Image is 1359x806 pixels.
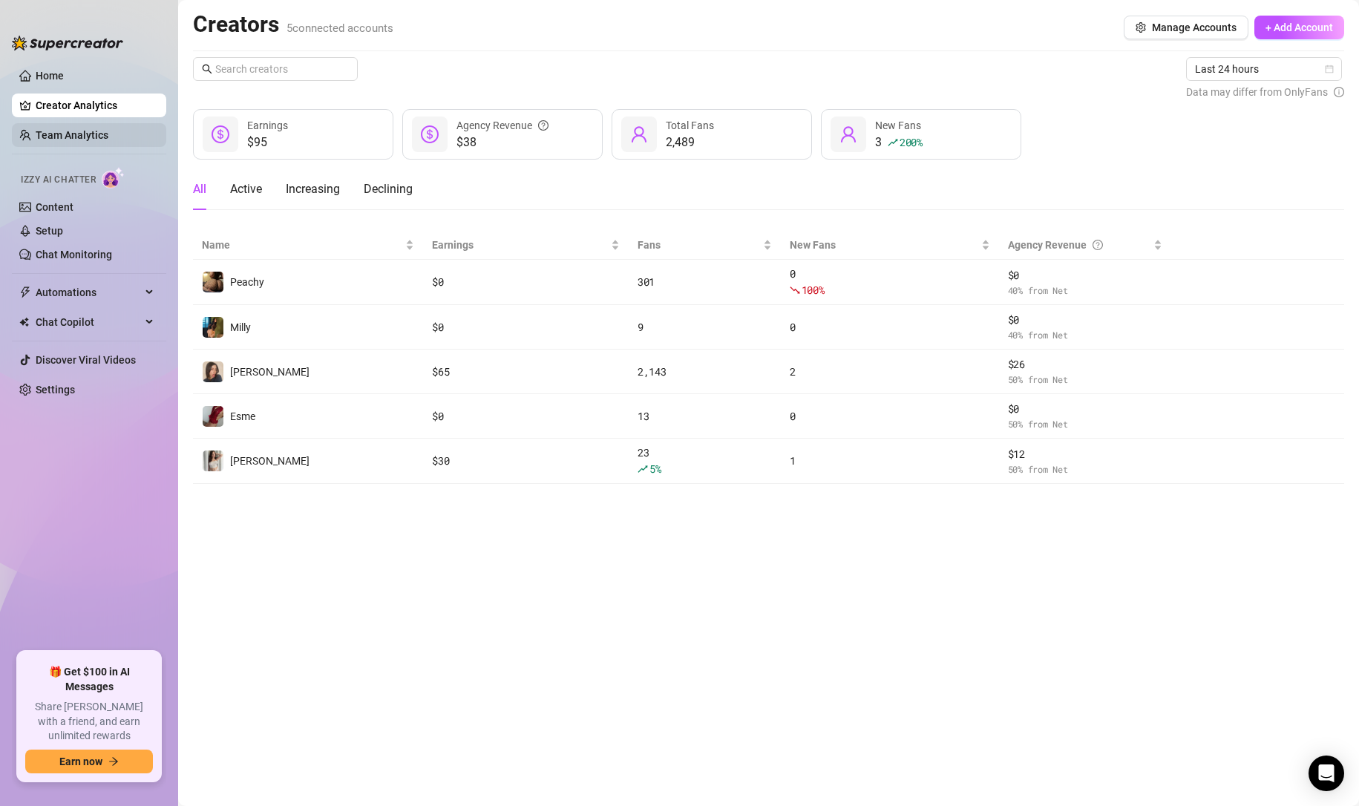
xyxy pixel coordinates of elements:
img: Peachy [203,272,223,292]
div: $ 65 [432,364,620,380]
input: Search creators [215,61,337,77]
span: question-circle [538,117,548,134]
a: Content [36,201,73,213]
a: Home [36,70,64,82]
span: 200 % [900,135,923,149]
img: Chat Copilot [19,317,29,327]
span: 50 % from Net [1008,417,1163,431]
span: search [202,64,212,74]
div: 301 [638,274,772,290]
h2: Creators [193,10,393,39]
span: rise [888,137,898,148]
span: info-circle [1334,84,1344,100]
div: 3 [875,134,923,151]
span: $38 [456,134,548,151]
span: Total Fans [666,119,714,131]
span: rise [638,464,648,474]
div: $ 0 [432,274,620,290]
div: 13 [638,408,772,425]
span: Automations [36,281,141,304]
a: Team Analytics [36,129,108,141]
th: Name [193,231,423,260]
span: dollar-circle [212,125,229,143]
span: Name [202,237,402,253]
a: Settings [36,384,75,396]
span: thunderbolt [19,286,31,298]
span: Milly [230,321,251,333]
img: Esme [203,406,223,427]
span: 50 % from Net [1008,373,1163,387]
span: [PERSON_NAME] [230,366,310,378]
button: Earn nowarrow-right [25,750,153,773]
span: Izzy AI Chatter [21,173,96,187]
div: Agency Revenue [456,117,548,134]
span: $ 26 [1008,356,1163,373]
div: 1 [790,453,990,469]
div: 9 [638,319,772,335]
span: Share [PERSON_NAME] with a friend, and earn unlimited rewards [25,700,153,744]
span: user [630,125,648,143]
span: $ 0 [1008,401,1163,417]
img: Nina [203,361,223,382]
span: + Add Account [1265,22,1333,33]
span: 5 connected accounts [286,22,393,35]
span: 40 % from Net [1008,284,1163,298]
div: $ 30 [432,453,620,469]
span: user [839,125,857,143]
div: All [193,180,206,198]
div: 23 [638,445,772,477]
div: 2,143 [638,364,772,380]
span: Earnings [432,237,608,253]
th: New Fans [781,231,999,260]
button: + Add Account [1254,16,1344,39]
span: calendar [1325,65,1334,73]
div: 2,489 [666,134,714,151]
span: New Fans [790,237,978,253]
a: Chat Monitoring [36,249,112,261]
img: Nina [203,450,223,471]
span: Peachy [230,276,264,288]
div: 0 [790,266,990,298]
div: Active [230,180,262,198]
img: logo-BBDzfeDw.svg [12,36,123,50]
span: fall [790,285,800,295]
div: $ 0 [432,319,620,335]
span: New Fans [875,119,921,131]
a: Creator Analytics [36,94,154,117]
span: question-circle [1093,237,1103,253]
span: Esme [230,410,255,422]
div: Open Intercom Messenger [1309,756,1344,791]
span: Manage Accounts [1152,22,1237,33]
span: Chat Copilot [36,310,141,334]
img: AI Chatter [102,167,125,189]
div: Declining [364,180,413,198]
span: setting [1136,22,1146,33]
th: Fans [629,231,781,260]
div: 2 [790,364,990,380]
span: Fans [638,237,760,253]
div: 0 [790,408,990,425]
span: $ 0 [1008,312,1163,328]
span: 5 % [649,462,661,476]
div: 0 [790,319,990,335]
span: Earnings [247,119,288,131]
span: 100 % [802,283,825,297]
span: dollar-circle [421,125,439,143]
img: Milly [203,317,223,338]
div: $ 0 [432,408,620,425]
div: $95 [247,134,288,151]
a: Discover Viral Videos [36,354,136,366]
a: Setup [36,225,63,237]
span: Last 24 hours [1195,58,1333,80]
span: $ 12 [1008,446,1163,462]
th: Earnings [423,231,629,260]
span: 🎁 Get $100 in AI Messages [25,665,153,694]
button: Manage Accounts [1124,16,1248,39]
div: Increasing [286,180,340,198]
div: Agency Revenue [1008,237,1151,253]
span: 40 % from Net [1008,328,1163,342]
span: arrow-right [108,756,119,767]
span: $ 0 [1008,267,1163,284]
span: Data may differ from OnlyFans [1186,84,1328,100]
span: 50 % from Net [1008,462,1163,476]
